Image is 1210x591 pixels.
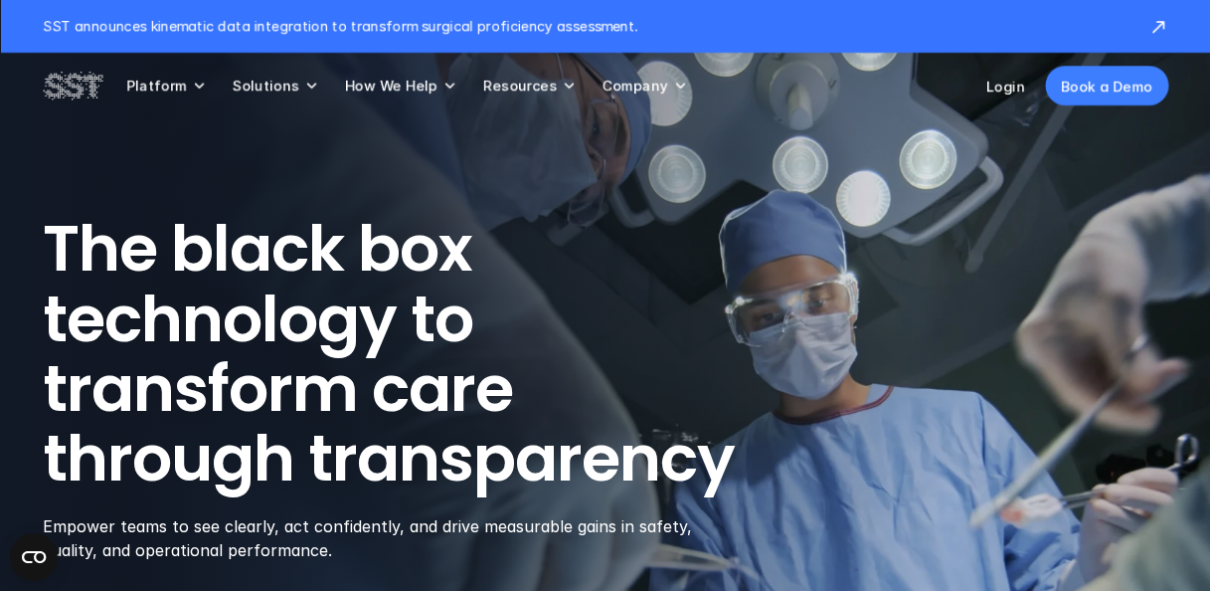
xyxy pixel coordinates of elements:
p: Resources [483,77,557,95]
p: Platform [126,77,187,95]
p: Empower teams to see clearly, act confidently, and drive measurable gains in safety, quality, and... [43,514,718,562]
p: How We Help [345,77,437,95]
p: Company [603,77,668,95]
img: SST logo [43,69,102,102]
p: Book a Demo [1061,76,1152,97]
p: SST announces kinematic data integration to transform surgical proficiency assessment. [43,16,1128,37]
a: Book a Demo [1045,66,1168,105]
a: Login [986,78,1025,95]
button: Open CMP widget [10,533,58,581]
a: Platform [126,53,209,118]
p: Solutions [233,77,299,95]
h1: The black box technology to transform care through transparency [43,214,830,494]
